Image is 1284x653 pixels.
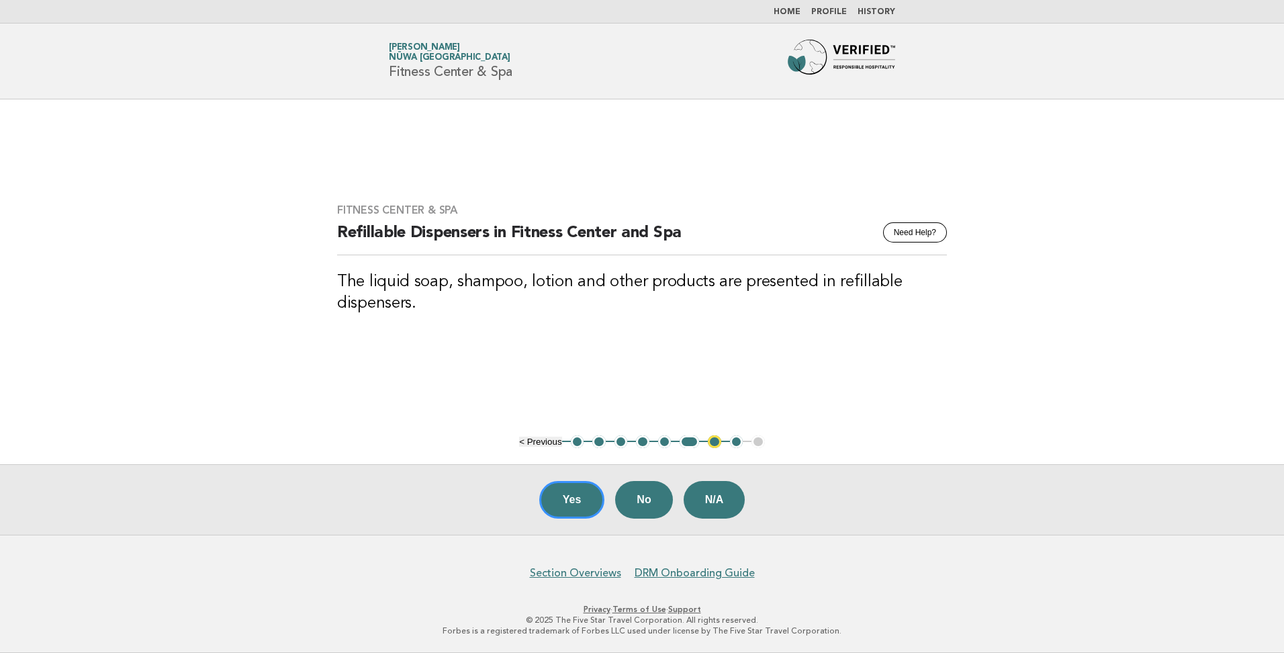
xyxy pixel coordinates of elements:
h2: Refillable Dispensers in Fitness Center and Spa [337,222,947,255]
h3: Fitness Center & Spa [337,204,947,217]
button: 6 [680,435,699,449]
button: 7 [708,435,721,449]
h3: The liquid soap, shampoo, lotion and other products are presented in refillable dispensers. [337,271,947,314]
button: 1 [571,435,584,449]
button: 5 [658,435,672,449]
a: History [858,8,895,16]
button: 2 [592,435,606,449]
button: 3 [614,435,628,449]
span: Nüwa [GEOGRAPHIC_DATA] [389,54,510,62]
button: N/A [684,481,745,519]
a: Support [668,605,701,614]
a: Section Overviews [530,566,621,580]
button: 8 [730,435,743,449]
a: Privacy [584,605,610,614]
button: Need Help? [883,222,947,243]
a: DRM Onboarding Guide [635,566,755,580]
button: < Previous [519,437,561,447]
p: Forbes is a registered trademark of Forbes LLC used under license by The Five Star Travel Corpora... [231,625,1053,636]
h1: Fitness Center & Spa [389,44,512,79]
p: · · [231,604,1053,615]
img: Forbes Travel Guide [788,40,895,83]
a: Terms of Use [612,605,666,614]
button: 4 [636,435,649,449]
button: Yes [539,481,605,519]
p: © 2025 The Five Star Travel Corporation. All rights reserved. [231,615,1053,625]
a: [PERSON_NAME]Nüwa [GEOGRAPHIC_DATA] [389,43,510,62]
button: No [615,481,672,519]
a: Home [774,8,800,16]
a: Profile [811,8,847,16]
